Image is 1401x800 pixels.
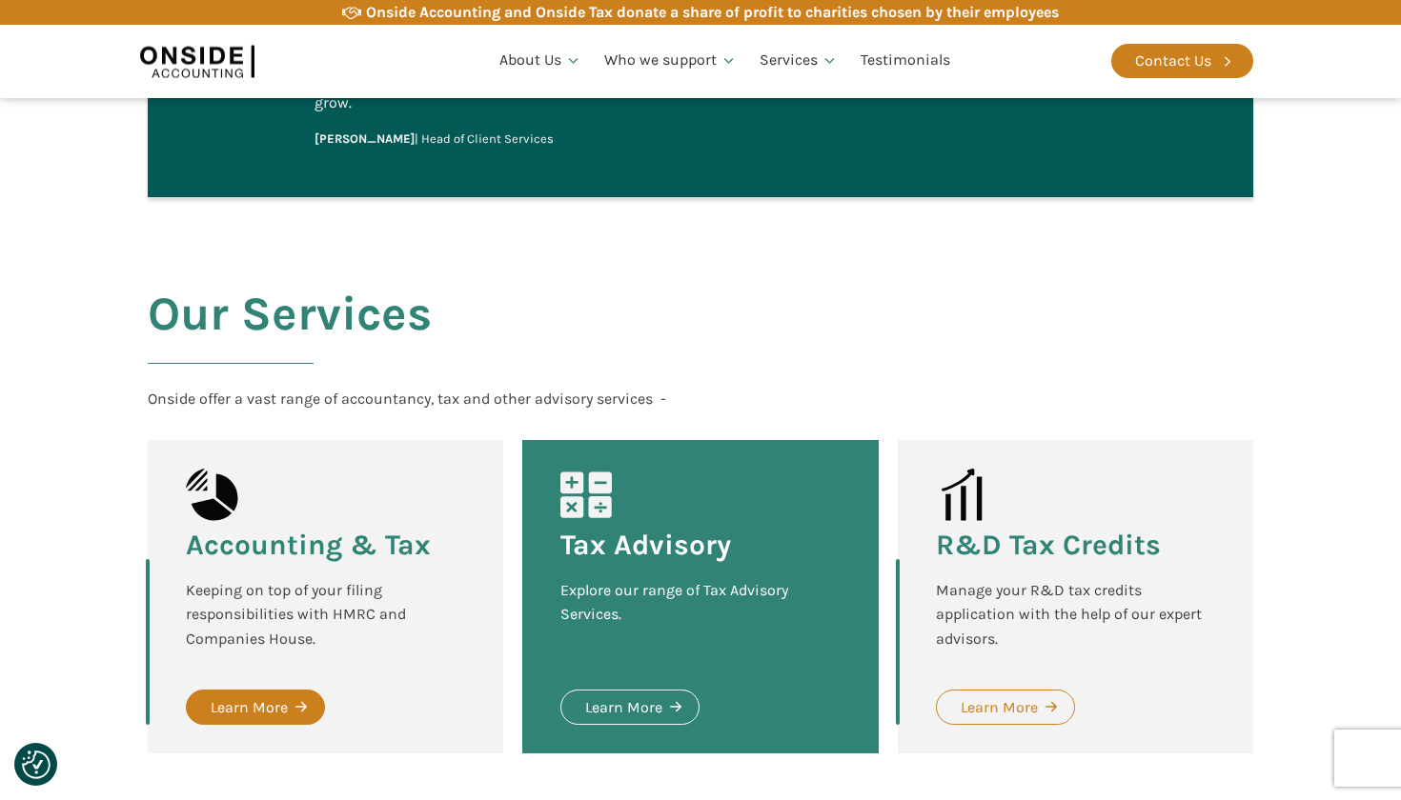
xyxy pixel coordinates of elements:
button: Consent Preferences [22,750,51,779]
a: Services [748,29,849,93]
a: Who we support [593,29,748,93]
div: Learn More [961,695,1038,720]
h2: Our Services [148,288,432,387]
div: Onside offer a vast range of accountancy, tax and other advisory services - [148,387,666,411]
div: Contact Us [1135,49,1211,73]
h3: Accounting & Tax [186,530,431,559]
div: Learn More [211,695,288,720]
img: Onside Accounting [140,39,254,83]
b: [PERSON_NAME] [315,131,415,146]
h3: R&D Tax Credits [936,530,1161,559]
div: Learn More [585,695,662,720]
img: Revisit consent button [22,750,51,779]
div: Keeping on top of your filing responsibilities with HMRC and Companies House. [186,578,465,651]
a: Learn More [560,690,700,726]
a: Contact Us [1111,44,1253,78]
a: Learn More [936,690,1075,726]
div: Manage your R&D tax credits application with the help of our expert advisors. [936,578,1215,651]
div: Explore our range of Tax Advisory Services. [560,578,840,651]
a: Testimonials [849,29,962,93]
div: | Head of Client Services [315,130,554,150]
a: About Us [488,29,593,93]
h3: Tax Advisory [560,530,731,559]
a: Learn More [186,690,325,726]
